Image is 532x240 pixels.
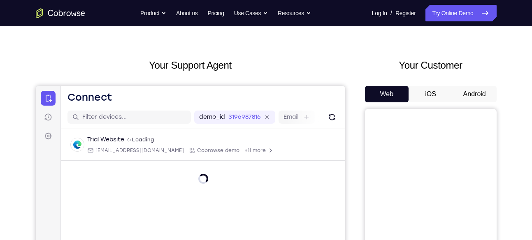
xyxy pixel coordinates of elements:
h2: Your Support Agent [36,58,345,73]
button: Product [140,5,166,21]
button: Use Cases [234,5,268,21]
span: / [390,8,392,18]
button: Resources [278,5,311,21]
a: Log In [372,5,387,21]
button: Web [365,86,409,102]
a: About us [176,5,197,21]
a: Go to the home page [36,8,85,18]
button: Android [453,86,497,102]
button: iOS [409,86,453,102]
a: Pricing [207,5,224,21]
a: Register [395,5,416,21]
a: Try Online Demo [425,5,496,21]
h2: Your Customer [365,58,497,73]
